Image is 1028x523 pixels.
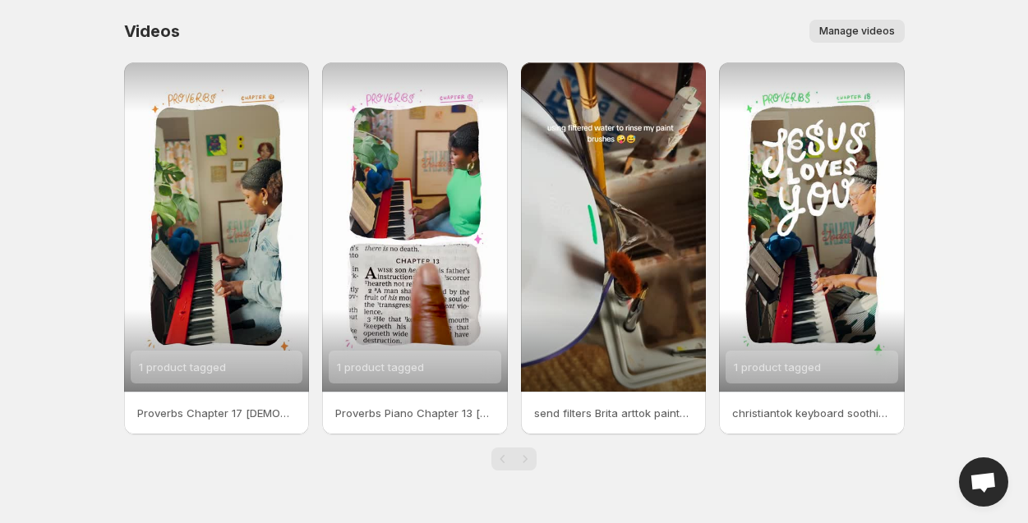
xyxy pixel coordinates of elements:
[124,21,180,41] span: Videos
[337,360,424,374] span: 1 product tagged
[335,405,495,421] p: Proverbs Piano Chapter 13 [DEMOGRAPHIC_DATA] reading wordofgod faithtok [DEMOGRAPHIC_DATA] [DEMOG...
[732,405,892,421] p: christiantok keyboard soothing scripture
[491,447,537,470] nav: Pagination
[959,457,1008,507] a: Open chat
[139,360,226,374] span: 1 product tagged
[809,20,905,43] button: Manage videos
[734,360,821,374] span: 1 product tagged
[137,405,297,421] p: Proverbs Chapter 17 [DEMOGRAPHIC_DATA] [DEMOGRAPHIC_DATA] reading wordofgod faithtok [DEMOGRAPHIC...
[534,405,694,421] p: send filters Brita arttok paintertok funnyvideo painter portraitpainting portraitart workingartis...
[819,25,895,38] span: Manage videos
